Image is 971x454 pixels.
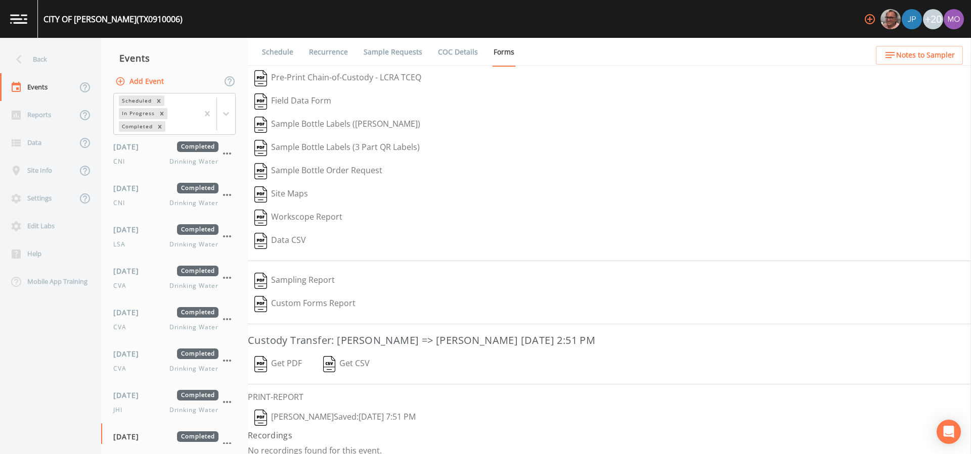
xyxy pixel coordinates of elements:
span: [DATE] [113,183,146,193]
span: Completed [177,141,218,152]
span: Completed [177,431,218,442]
span: Drinking Water [169,157,218,166]
button: Custom Forms Report [248,292,362,316]
button: Sample Bottle Labels (3 Part QR Labels) [248,136,426,160]
img: svg%3e [323,356,336,372]
span: CNI [113,198,131,208]
div: CITY OF [PERSON_NAME] (TX0910006) [43,13,183,25]
span: [DATE] [113,266,146,276]
div: Remove Scheduled [153,95,164,106]
a: Schedule [260,38,295,66]
div: Remove Completed [154,121,165,132]
button: Field Data Form [248,90,338,113]
h3: Custody Transfer: [PERSON_NAME] => [PERSON_NAME] [DATE] 2:51 PM [248,332,971,348]
button: Site Maps [248,183,315,206]
img: svg%3e [254,296,267,312]
div: Open Intercom Messenger [937,420,961,444]
a: COC Details [436,38,479,66]
div: Completed [119,121,154,132]
div: Mike Franklin [880,9,901,29]
button: Data CSV [248,229,313,253]
span: Drinking Water [169,198,218,208]
img: svg%3e [254,70,267,86]
span: Completed [177,183,218,193]
span: [DATE] [113,307,146,318]
button: Sample Bottle Labels ([PERSON_NAME]) [248,113,427,136]
a: Recurrence [307,38,349,66]
img: 41241ef155101aa6d92a04480b0d0000 [902,9,922,29]
img: svg%3e [254,410,267,426]
button: Add Event [113,72,168,91]
img: svg%3e [254,233,267,249]
div: +20 [923,9,943,29]
img: svg%3e [254,273,267,289]
img: logo [10,14,27,24]
span: CVA [113,323,133,332]
img: svg%3e [254,163,267,179]
div: In Progress [119,108,156,119]
h6: PRINT-REPORT [248,392,971,402]
span: Completed [177,348,218,359]
img: 4e251478aba98ce068fb7eae8f78b90c [944,9,964,29]
span: [DATE] [113,431,146,442]
span: Drinking Water [169,281,218,290]
span: Completed [177,266,218,276]
a: [DATE]CompletedLSADrinking Water [101,216,248,258]
span: Drinking Water [169,323,218,332]
a: Sample Requests [362,38,424,66]
button: [PERSON_NAME]Saved:[DATE] 7:51 PM [248,406,422,429]
span: Completed [177,224,218,235]
span: [DATE] [113,348,146,359]
button: Sampling Report [248,269,341,292]
img: svg%3e [254,186,267,203]
a: [DATE]CompletedJHIDrinking Water [101,382,248,423]
button: Workscope Report [248,206,349,229]
div: Scheduled [119,95,153,106]
span: CVA [113,364,133,373]
span: Drinking Water [169,406,218,415]
span: Drinking Water [169,364,218,373]
span: CNI [113,157,131,166]
button: Pre-Print Chain-of-Custody - LCRA TCEQ [248,67,428,90]
a: [DATE]CompletedCNIDrinking Water [101,175,248,216]
div: Events [101,45,248,71]
span: CVA [113,281,133,290]
img: e2d790fa78825a4bb76dcb6ab311d44c [880,9,901,29]
span: Completed [177,390,218,400]
div: Joshua gere Paul [901,9,922,29]
a: [DATE]CompletedCVADrinking Water [101,258,248,299]
a: [DATE]CompletedCVADrinking Water [101,299,248,340]
span: LSA [113,240,131,249]
span: [DATE] [113,224,146,235]
span: Completed [177,307,218,318]
img: svg%3e [254,356,267,372]
div: Remove In Progress [156,108,167,119]
span: [DATE] [113,390,146,400]
button: Get PDF [248,352,308,376]
button: Notes to Sampler [876,46,963,65]
h4: Recordings [248,429,971,441]
button: Get CSV [316,352,377,376]
img: svg%3e [254,140,267,156]
a: Forms [492,38,516,67]
img: svg%3e [254,210,267,226]
span: [DATE] [113,141,146,152]
img: svg%3e [254,93,267,110]
button: Sample Bottle Order Request [248,160,389,183]
img: svg%3e [254,117,267,133]
span: JHI [113,406,128,415]
a: [DATE]CompletedCVADrinking Water [101,340,248,382]
span: Drinking Water [169,240,218,249]
a: [DATE]CompletedCNIDrinking Water [101,133,248,175]
span: Notes to Sampler [896,49,955,62]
